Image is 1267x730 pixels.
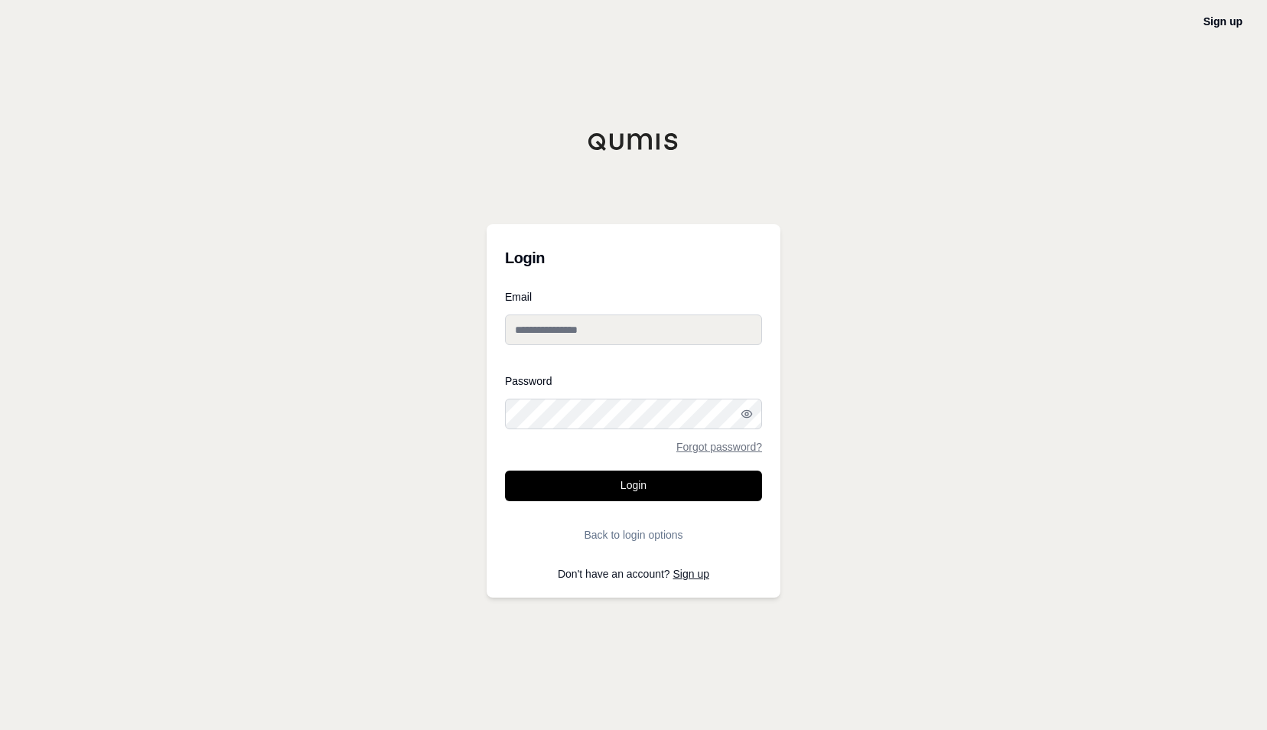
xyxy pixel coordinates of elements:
[505,471,762,501] button: Login
[505,569,762,579] p: Don't have an account?
[505,243,762,273] h3: Login
[505,292,762,302] label: Email
[588,132,679,151] img: Qumis
[1203,15,1243,28] a: Sign up
[673,568,709,580] a: Sign up
[505,520,762,550] button: Back to login options
[676,442,762,452] a: Forgot password?
[505,376,762,386] label: Password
